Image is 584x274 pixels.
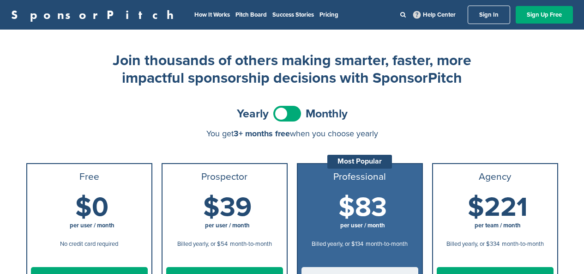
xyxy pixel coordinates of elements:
[446,240,500,248] span: Billed yearly, or $334
[272,11,314,18] a: Success Stories
[177,240,228,248] span: Billed yearly, or $54
[516,6,573,24] a: Sign Up Free
[108,52,477,87] h2: Join thousands of others making smarter, faster, more impactful sponsorship decisions with Sponso...
[437,171,554,183] h3: Agency
[194,11,230,18] a: How It Works
[340,222,385,229] span: per user / month
[26,129,558,138] div: You get when you choose yearly
[11,9,180,21] a: SponsorPitch
[366,240,408,248] span: month-to-month
[230,240,272,248] span: month-to-month
[237,108,269,120] span: Yearly
[502,240,544,248] span: month-to-month
[312,240,363,248] span: Billed yearly, or $134
[31,171,148,183] h3: Free
[70,222,114,229] span: per user / month
[203,191,252,224] span: $39
[327,155,392,169] div: Most Popular
[319,11,338,18] a: Pricing
[234,128,290,139] span: 3+ months free
[166,171,283,183] h3: Prospector
[411,9,458,20] a: Help Center
[205,222,250,229] span: per user / month
[468,6,510,24] a: Sign In
[235,11,267,18] a: Pitch Board
[301,171,418,183] h3: Professional
[75,191,108,224] span: $0
[468,191,528,224] span: $221
[60,240,118,248] span: No credit card required
[306,108,348,120] span: Monthly
[338,191,387,224] span: $83
[475,222,521,229] span: per team / month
